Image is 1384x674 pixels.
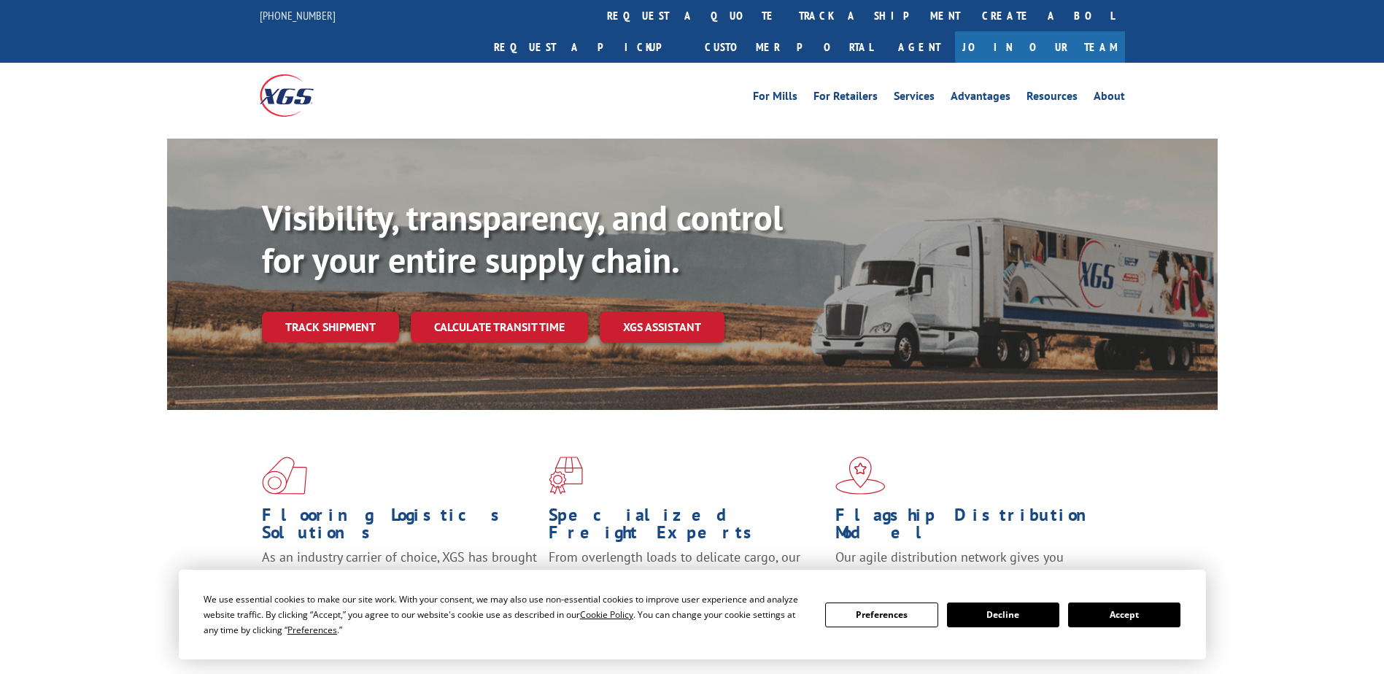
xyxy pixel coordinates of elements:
div: We use essential cookies to make our site work. With your consent, we may also use non-essential ... [204,592,808,638]
span: Preferences [287,624,337,636]
button: Decline [947,603,1059,627]
span: As an industry carrier of choice, XGS has brought innovation and dedication to flooring logistics... [262,549,537,600]
a: Resources [1027,90,1078,106]
a: Join Our Team [955,31,1125,63]
span: Cookie Policy [580,608,633,621]
a: Customer Portal [694,31,884,63]
a: Advantages [951,90,1010,106]
img: xgs-icon-total-supply-chain-intelligence-red [262,457,307,495]
a: Track shipment [262,311,399,342]
b: Visibility, transparency, and control for your entire supply chain. [262,195,783,282]
h1: Flooring Logistics Solutions [262,506,538,549]
a: For Mills [753,90,797,106]
h1: Flagship Distribution Model [835,506,1111,549]
a: Agent [884,31,955,63]
a: Services [894,90,935,106]
button: Accept [1068,603,1180,627]
h1: Specialized Freight Experts [549,506,824,549]
div: Cookie Consent Prompt [179,570,1206,659]
a: [PHONE_NUMBER] [260,8,336,23]
a: About [1094,90,1125,106]
a: Calculate transit time [411,311,588,343]
button: Preferences [825,603,938,627]
a: XGS ASSISTANT [600,311,724,343]
a: For Retailers [813,90,878,106]
p: From overlength loads to delicate cargo, our experienced staff knows the best way to move your fr... [549,549,824,613]
a: Request a pickup [483,31,694,63]
img: xgs-icon-flagship-distribution-model-red [835,457,886,495]
img: xgs-icon-focused-on-flooring-red [549,457,583,495]
span: Our agile distribution network gives you nationwide inventory management on demand. [835,549,1104,583]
